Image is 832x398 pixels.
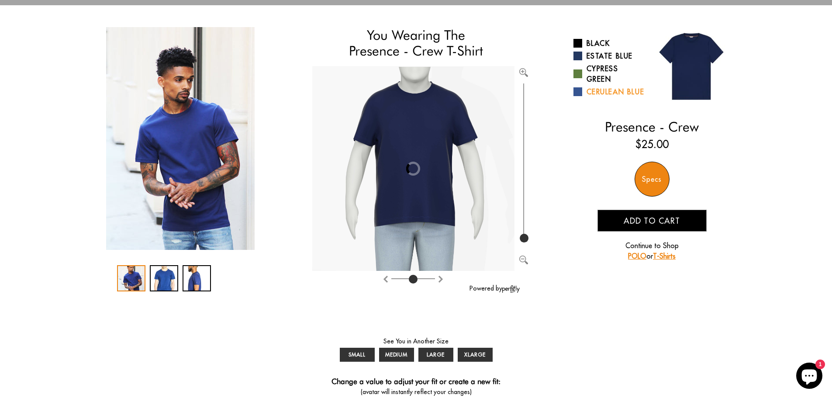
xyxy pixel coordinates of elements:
a: SMALL [340,348,375,362]
div: 1 / 3 [117,265,145,291]
span: SMALL [349,351,366,358]
a: Black [573,38,646,48]
ins: $25.00 [635,136,669,152]
div: 2 / 3 [150,265,178,291]
h2: Presence - Crew [573,119,731,135]
img: 013.jpg [652,27,731,106]
img: Zoom out [519,256,528,264]
button: Rotate counter clockwise [437,273,444,284]
button: Zoom in [519,66,528,75]
img: Zoom in [519,68,528,77]
span: Add to cart [624,216,680,226]
a: T-Shirts [653,252,676,260]
a: Powered by [470,284,520,292]
div: Specs [635,162,670,197]
span: (avatar will instantly reflect your changes) [312,388,520,397]
span: MEDIUM [385,351,408,358]
img: Brand%2fOtero%2f20002-v2-R%2f54%2f5-L%2fAv%2f29e01031-7dea-11ea-9f6a-0e35f21fd8c2%2fEstate+Blue%2... [312,67,514,271]
img: Rotate clockwise [382,276,389,283]
button: Rotate clockwise [382,273,389,284]
div: 3 / 3 [183,265,211,291]
a: Estate Blue [573,51,646,61]
a: LARGE [418,348,453,362]
a: XLARGE [458,348,493,362]
span: LARGE [427,351,445,358]
img: Rotate counter clockwise [437,276,444,283]
h1: You Wearing The Presence - Crew T-Shirt [312,27,520,59]
a: POLO [628,252,646,260]
button: Zoom out [519,254,528,263]
p: Continue to Shop or [597,240,707,261]
div: 1 / 3 [102,27,259,250]
h4: Change a value to adjust your fit or create a new fit: [331,377,501,388]
img: perfitly-logo_73ae6c82-e2e3-4a36-81b1-9e913f6ac5a1.png [502,285,520,293]
a: Cypress Green [573,63,646,84]
span: XLARGE [464,351,486,358]
button: Add to cart [597,210,707,232]
inbox-online-store-chat: Shopify online store chat [794,363,825,391]
a: MEDIUM [379,348,414,362]
a: Cerulean Blue [573,87,646,97]
img: IMG_2428_copy_1024x1024_2x_54a29d56-2a4d-4dd6-a028-5652b32cc0ff_340x.jpg [106,27,255,250]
